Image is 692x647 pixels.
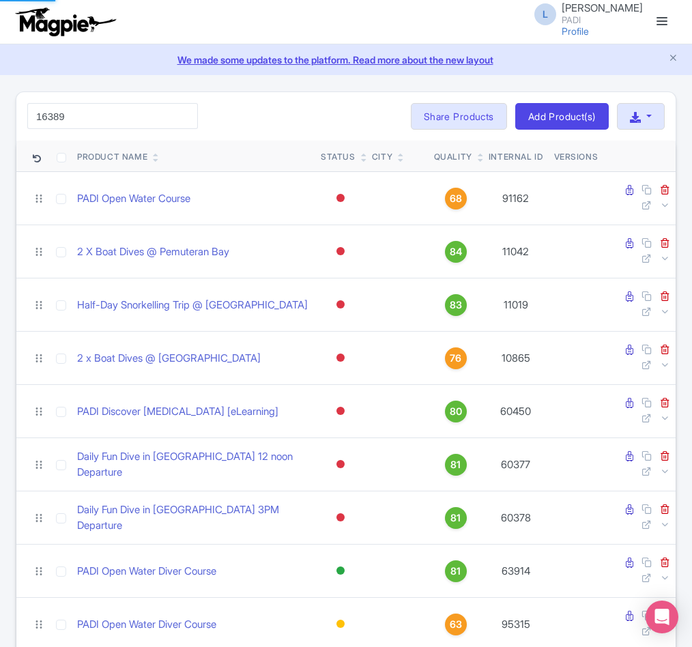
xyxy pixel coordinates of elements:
div: Quality [434,151,472,163]
div: Open Intercom Messenger [646,601,678,633]
div: Inactive [334,455,347,474]
a: 81 [434,560,478,582]
a: L [PERSON_NAME] PADI [526,3,643,25]
a: 2 x Boat Dives @ [GEOGRAPHIC_DATA] [77,351,261,366]
a: PADI Open Water Diver Course [77,617,216,633]
a: Half-Day Snorkelling Trip @ [GEOGRAPHIC_DATA] [77,298,308,313]
a: 2 X Boat Dives @ Pemuteran Bay [77,244,229,260]
a: PADI Discover [MEDICAL_DATA] [eLearning] [77,404,278,420]
span: 80 [450,404,462,419]
div: Inactive [334,508,347,528]
a: 63 [434,614,478,635]
a: 81 [434,454,478,476]
td: 91162 [483,172,549,225]
a: 81 [434,507,478,529]
span: 76 [450,351,461,366]
span: 63 [450,617,462,632]
td: 60377 [483,438,549,491]
span: 68 [450,191,462,206]
div: Active [334,561,347,581]
td: 10865 [483,332,549,385]
a: 80 [434,401,478,422]
span: 84 [450,244,462,259]
a: 76 [434,347,478,369]
a: PADI Open Water Course [77,191,190,207]
td: 11042 [483,225,549,278]
span: 81 [450,511,461,526]
a: We made some updates to the platform. Read more about the new layout [8,53,684,67]
a: Daily Fun Dive in [GEOGRAPHIC_DATA] 12 noon Departure [77,449,310,480]
a: Share Products [411,103,507,130]
th: Versions [549,141,604,172]
span: L [534,3,556,25]
a: Add Product(s) [515,103,609,130]
span: 81 [450,564,461,579]
div: Product Name [77,151,147,163]
img: logo-ab69f6fb50320c5b225c76a69d11143b.png [12,7,118,37]
button: Close announcement [668,51,678,67]
a: PADI Open Water Diver Course [77,564,216,579]
a: Daily Fun Dive in [GEOGRAPHIC_DATA] 3PM Departure [77,502,310,533]
a: Profile [562,25,589,37]
input: Search product name, city, or interal id [27,103,198,129]
div: City [372,151,392,163]
span: 81 [450,457,461,472]
td: 11019 [483,278,549,332]
div: Inactive [334,348,347,368]
span: 83 [450,298,462,313]
div: Building [334,614,347,634]
div: Status [321,151,356,163]
td: 60378 [483,491,549,545]
a: 68 [434,188,478,210]
div: Inactive [334,295,347,315]
td: 60450 [483,385,549,438]
div: Inactive [334,188,347,208]
div: Inactive [334,401,347,421]
td: 63914 [483,545,549,598]
span: [PERSON_NAME] [562,1,643,14]
th: Internal ID [483,141,549,172]
a: 84 [434,241,478,263]
small: PADI [562,16,643,25]
a: 83 [434,294,478,316]
div: Inactive [334,242,347,261]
